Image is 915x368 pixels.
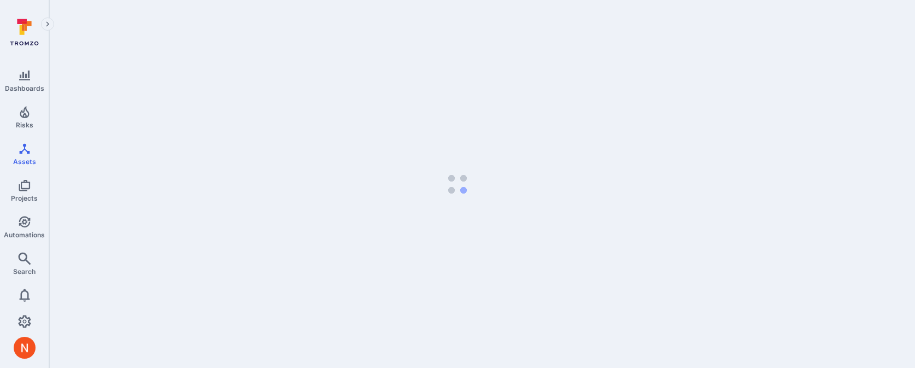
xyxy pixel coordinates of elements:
img: ACg8ocIprwjrgDQnDsNSk9Ghn5p5-B8DpAKWoJ5Gi9syOE4K59tr4Q=s96-c [14,337,36,359]
span: Projects [11,194,38,202]
span: Assets [13,157,36,166]
button: Expand navigation menu [41,17,54,31]
span: Automations [4,231,45,239]
i: Expand navigation menu [44,20,51,29]
div: Neeren Patki [14,337,36,359]
span: Risks [16,121,33,129]
span: Dashboards [5,84,44,92]
span: Search [13,267,36,276]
